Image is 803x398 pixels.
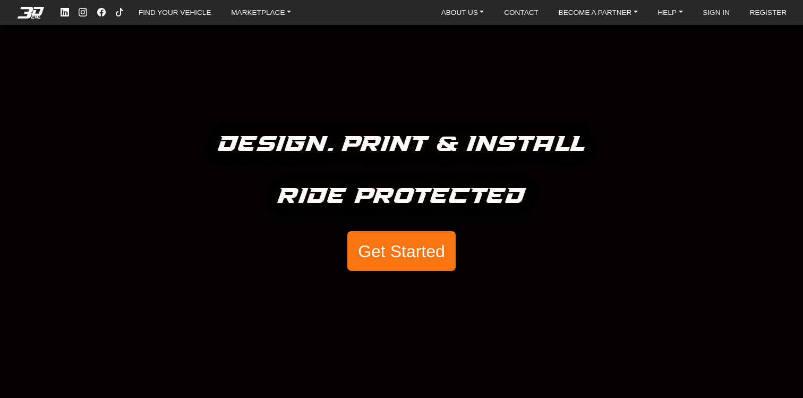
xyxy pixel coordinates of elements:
[134,5,215,20] a: FIND YOUR VEHICLE
[347,231,456,272] button: Get Started
[654,5,687,20] a: HELP
[554,5,642,20] a: BECOME A PARTNER
[500,5,543,20] a: CONTACT
[218,127,585,162] h5: Design. Print & Install
[698,5,734,20] a: SIGN IN
[278,179,526,214] h5: Ride Protected
[746,5,791,20] a: REGISTER
[437,5,489,20] a: ABOUT US
[227,5,295,20] a: MARKETPLACE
